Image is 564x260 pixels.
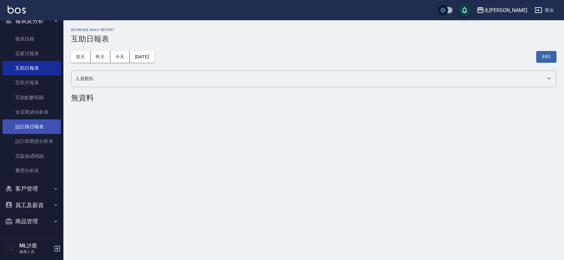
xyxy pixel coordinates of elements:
[8,6,26,14] img: Logo
[130,51,154,63] button: [DATE]
[3,181,61,197] button: 客戶管理
[3,213,61,230] button: 商品管理
[3,32,61,46] a: 報表目錄
[19,249,52,255] p: 服務人員
[532,4,556,16] button: 登出
[3,75,61,90] a: 互助月報表
[536,51,556,63] button: 列印
[3,163,61,178] a: 費用分析表
[544,73,554,84] button: Open
[71,93,556,102] div: 無資料
[71,35,556,43] h3: 互助日報表
[5,242,18,255] img: Person
[474,4,529,17] button: 名[PERSON_NAME]
[71,51,91,63] button: 前天
[71,28,556,32] h2: Decrease Daily Report
[3,46,61,61] a: 店家日報表
[3,105,61,119] a: 全店業績分析表
[3,119,61,134] a: 設計師日報表
[19,243,52,249] h5: ML沙鹿
[110,51,130,63] button: 今天
[3,134,61,149] a: 設計師業績分析表
[3,90,61,105] a: 互助點數明細
[91,51,110,63] button: 昨天
[458,4,471,16] button: save
[74,73,544,84] input: 人員名稱
[3,61,61,75] a: 互助日報表
[484,6,527,14] div: 名[PERSON_NAME]
[3,197,61,213] button: 員工及薪資
[3,149,61,163] a: 店販抽成明細
[3,13,61,29] button: 報表及分析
